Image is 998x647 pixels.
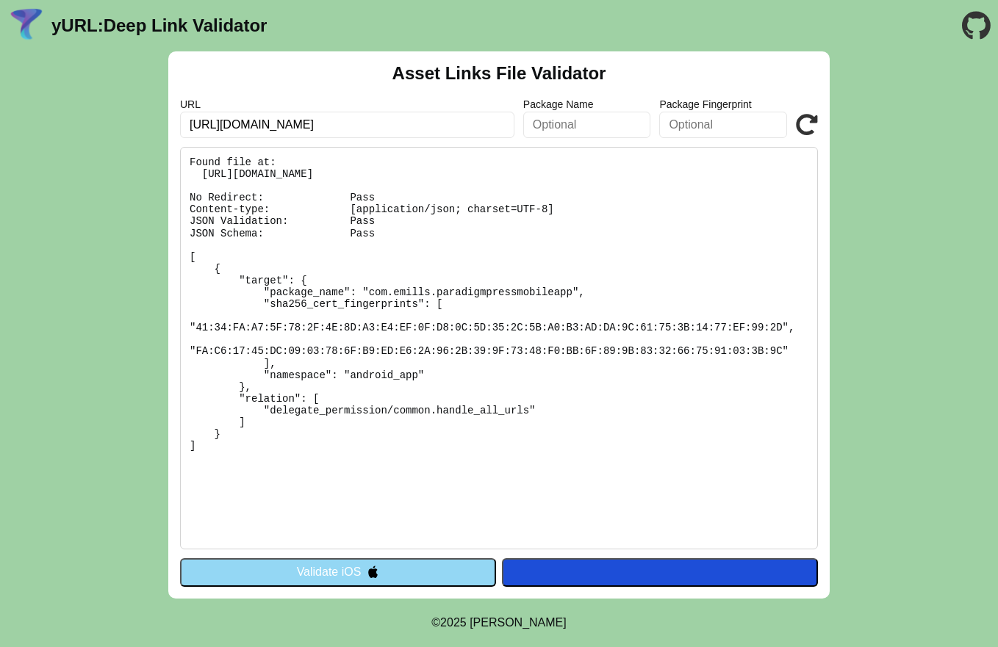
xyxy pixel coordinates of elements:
input: Optional [659,112,787,138]
label: Package Name [523,98,651,110]
span: 2025 [440,616,467,629]
input: Required [180,112,514,138]
pre: Found file at: [URL][DOMAIN_NAME] No Redirect: Pass Content-type: [application/json; charset=UTF-... [180,147,818,549]
label: URL [180,98,514,110]
h2: Asset Links File Validator [392,63,606,84]
img: appleIcon.svg [367,565,379,578]
img: yURL Logo [7,7,46,45]
button: Validate iOS [180,558,496,586]
a: Michael Ibragimchayev's Personal Site [470,616,567,629]
input: Optional [523,112,651,138]
label: Package Fingerprint [659,98,787,110]
footer: © [431,599,566,647]
a: yURL:Deep Link Validator [51,15,267,36]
